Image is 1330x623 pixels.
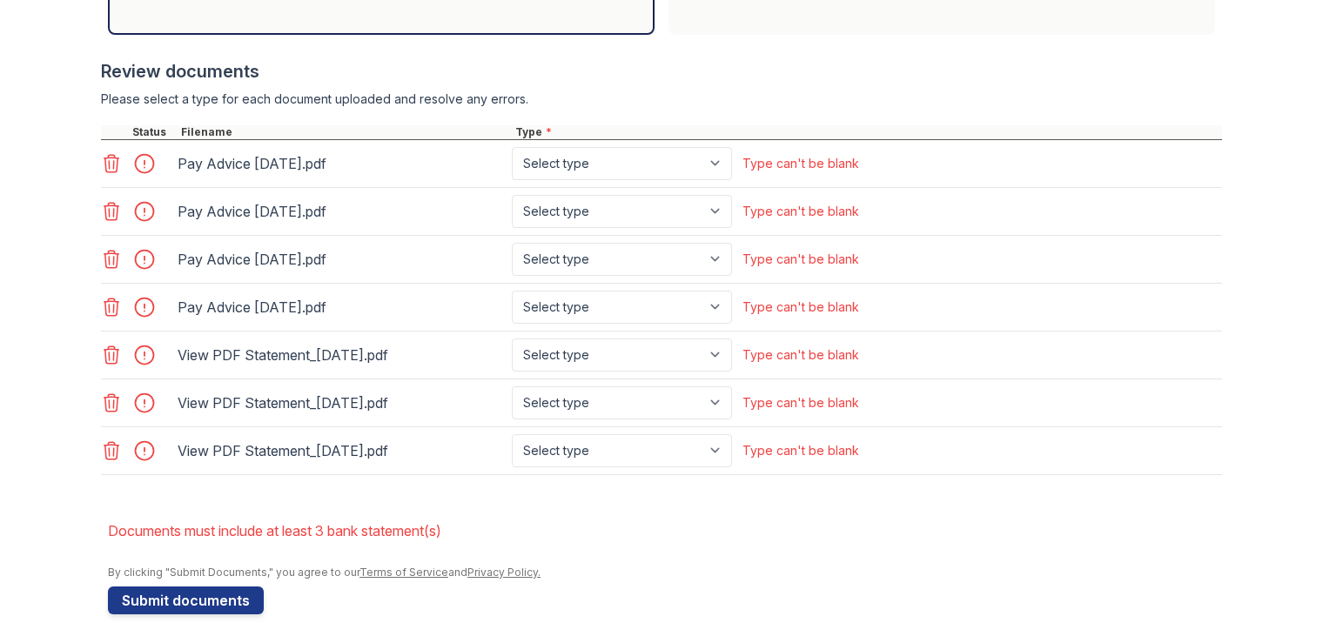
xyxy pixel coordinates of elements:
div: Type can't be blank [742,203,859,220]
button: Submit documents [108,586,264,614]
div: Pay Advice [DATE].pdf [178,150,505,178]
div: Type can't be blank [742,251,859,268]
a: Terms of Service [359,566,448,579]
a: Privacy Policy. [467,566,541,579]
div: Please select a type for each document uploaded and resolve any errors. [101,90,1222,108]
div: Pay Advice [DATE].pdf [178,245,505,273]
div: View PDF Statement_[DATE].pdf [178,389,505,417]
div: Type can't be blank [742,155,859,172]
div: Filename [178,125,512,139]
div: Type can't be blank [742,346,859,364]
div: Type [512,125,1222,139]
div: Review documents [101,59,1222,84]
li: Documents must include at least 3 bank statement(s) [108,513,1222,548]
div: Type can't be blank [742,298,859,316]
div: View PDF Statement_[DATE].pdf [178,437,505,465]
div: Pay Advice [DATE].pdf [178,198,505,225]
div: Pay Advice [DATE].pdf [178,293,505,321]
div: Type can't be blank [742,442,859,459]
div: View PDF Statement_[DATE].pdf [178,341,505,369]
div: Status [129,125,178,139]
div: Type can't be blank [742,394,859,412]
div: By clicking "Submit Documents," you agree to our and [108,566,1222,579]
